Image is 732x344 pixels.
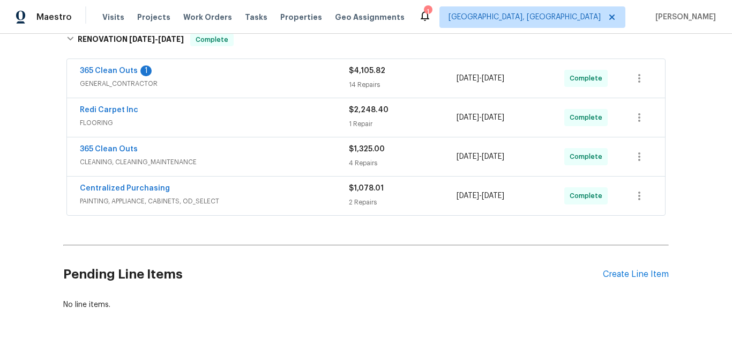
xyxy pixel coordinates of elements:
span: [DATE] [482,153,504,160]
div: 14 Repairs [349,79,457,90]
span: PAINTING, APPLIANCE, CABINETS, OD_SELECT [80,196,349,207]
span: [DATE] [158,35,184,43]
span: [DATE] [457,192,479,200]
span: $1,325.00 [349,145,385,153]
div: 2 Repairs [349,197,457,208]
span: - [457,112,504,123]
span: Complete [570,73,607,84]
div: 4 Repairs [349,158,457,169]
span: [DATE] [457,75,479,82]
span: [DATE] [482,192,504,200]
span: GENERAL_CONTRACTOR [80,78,349,89]
span: [DATE] [482,75,504,82]
a: 365 Clean Outs [80,145,138,153]
h6: RENOVATION [78,33,184,46]
span: Tasks [245,13,267,21]
span: - [457,151,504,162]
span: $2,248.40 [349,106,389,114]
a: Redi Carpet Inc [80,106,138,114]
span: [DATE] [482,114,504,121]
span: $1,078.01 [349,185,384,192]
span: - [129,35,184,43]
div: Create Line Item [603,269,669,280]
span: Complete [570,191,607,201]
span: - [457,191,504,201]
span: Maestro [36,12,72,23]
span: [PERSON_NAME] [651,12,716,23]
span: [DATE] [457,114,479,121]
div: No line items. [63,299,669,310]
div: 1 [424,6,431,17]
span: CLEANING, CLEANING_MAINTENANCE [80,157,349,167]
span: Properties [280,12,322,23]
span: Visits [102,12,124,23]
span: [DATE] [129,35,155,43]
a: Centralized Purchasing [80,185,170,192]
span: - [457,73,504,84]
a: 365 Clean Outs [80,67,138,75]
span: Projects [137,12,170,23]
div: 1 [140,65,152,76]
span: Complete [570,151,607,162]
div: 1 Repair [349,119,457,129]
span: $4,105.82 [349,67,385,75]
span: [GEOGRAPHIC_DATA], [GEOGRAPHIC_DATA] [449,12,601,23]
span: Work Orders [183,12,232,23]
span: FLOORING [80,118,349,128]
span: Complete [191,34,233,45]
span: Geo Assignments [335,12,405,23]
span: [DATE] [457,153,479,160]
div: RENOVATION [DATE]-[DATE]Complete [63,23,669,57]
span: Complete [570,112,607,123]
h2: Pending Line Items [63,250,603,299]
